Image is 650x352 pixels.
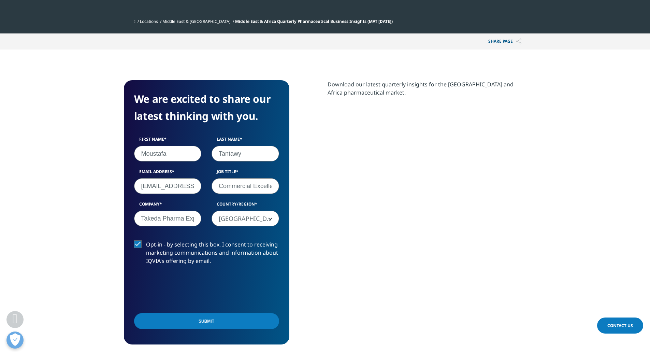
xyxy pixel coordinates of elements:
p: Download our latest quarterly insights for the [GEOGRAPHIC_DATA] and Africa pharmaceutical market. [328,80,526,102]
span: Saudi Arabia [212,211,279,227]
label: Email Address [134,169,202,178]
label: Opt-in - by selecting this box, I consent to receiving marketing communications and information a... [134,240,279,269]
h4: We are excited to share our latest thinking with you. [134,90,279,125]
span: Saudi Arabia [212,211,279,226]
span: Middle East & Africa Quarterly Pharmaceutical Business Insights (MAT [DATE]) [235,18,393,24]
span: Contact Us [607,323,633,328]
input: Submit [134,313,279,329]
label: Country/Region [212,201,279,211]
a: Locations [140,18,158,24]
label: Company [134,201,202,211]
label: First Name [134,136,202,146]
button: Share PAGEShare PAGE [483,33,526,50]
label: Job Title [212,169,279,178]
label: Last Name [212,136,279,146]
p: Share PAGE [483,33,526,50]
img: Share PAGE [516,39,521,44]
a: Contact Us [597,318,643,334]
iframe: reCAPTCHA [134,276,238,302]
a: Middle East & [GEOGRAPHIC_DATA] [162,18,231,24]
button: Open Preferences [6,332,24,349]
